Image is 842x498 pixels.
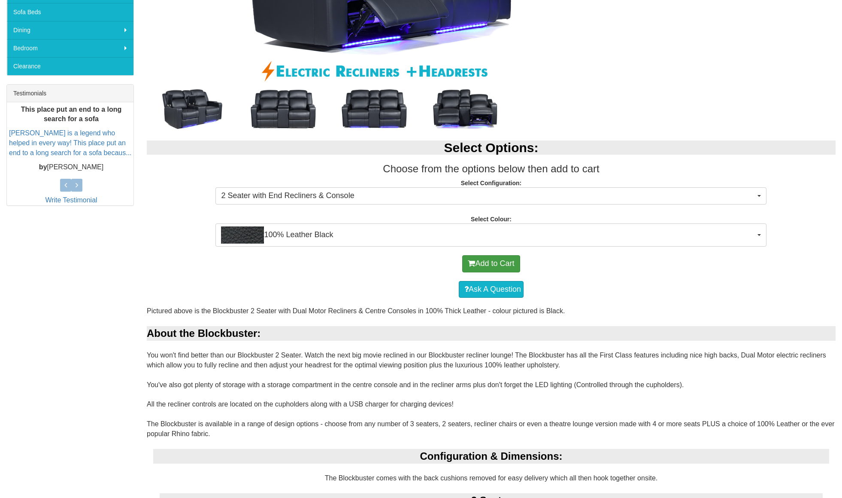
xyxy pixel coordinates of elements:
a: Write Testimonial [45,196,97,204]
a: Sofa Beds [7,3,133,21]
a: Bedroom [7,39,133,57]
div: Testimonials [7,85,133,102]
b: This place put an end to a long search for a sofa [21,106,122,123]
b: by [39,163,47,171]
button: Add to Cart [462,255,520,272]
p: [PERSON_NAME] [9,162,133,172]
span: 100% Leather Black [221,226,755,244]
div: Configuration & Dimensions: [153,449,829,464]
a: Clearance [7,57,133,75]
button: 100% Leather Black100% Leather Black [215,223,766,247]
a: [PERSON_NAME] is a legend who helped in every way! This place put an end to a long search for a s... [9,130,132,157]
button: 2 Seater with End Recliners & Console [215,187,766,205]
a: Dining [7,21,133,39]
a: Ask A Question [459,281,524,298]
strong: Select Configuration: [461,180,522,186]
span: 2 Seater with End Recliners & Console [221,190,755,202]
img: 100% Leather Black [221,226,264,244]
div: About the Blockbuster: [147,326,836,341]
h3: Choose from the options below then add to cart [147,163,836,174]
b: Select Options: [444,141,538,155]
strong: Select Colour: [471,216,512,223]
